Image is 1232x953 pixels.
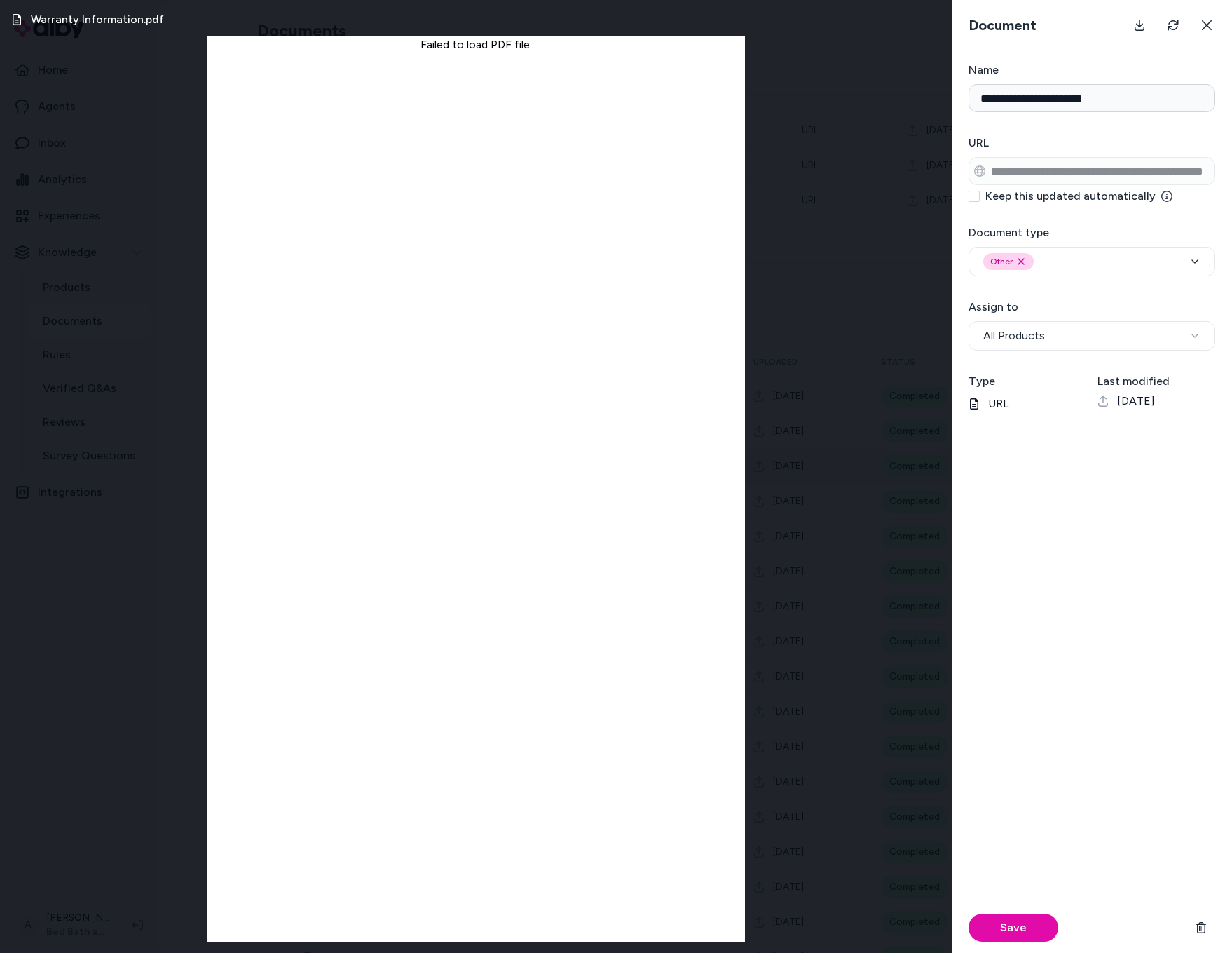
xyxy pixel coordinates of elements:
h3: Document [963,15,1042,35]
button: Remove other option [1015,256,1027,267]
h3: URL [969,135,1215,151]
button: Refresh [1159,11,1187,39]
button: Save [969,914,1058,942]
span: All Products [983,327,1045,344]
h3: Name [969,62,1215,79]
p: URL [969,396,1086,412]
div: Other [983,253,1034,270]
label: Assign to [969,300,1018,313]
div: Failed to load PDF file. [420,36,532,53]
h3: Type [969,373,1086,390]
button: OtherRemove other option [969,247,1215,276]
span: [DATE] [1117,393,1155,410]
h3: Last modified [1097,373,1215,390]
h3: Document type [969,224,1215,241]
h3: Warranty Information.pdf [31,11,164,28]
label: Keep this updated automatically [985,191,1172,202]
